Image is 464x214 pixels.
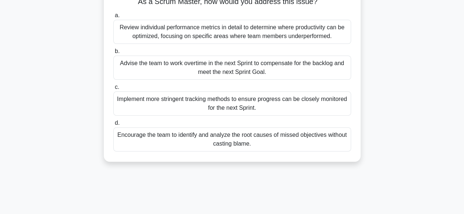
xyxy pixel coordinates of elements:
div: Review individual performance metrics in detail to determine where productivity can be optimized,... [113,20,351,44]
div: Implement more stringent tracking methods to ensure progress can be closely monitored for the nex... [113,91,351,116]
span: a. [115,12,120,18]
div: Advise the team to work overtime in the next Sprint to compensate for the backlog and meet the ne... [113,56,351,80]
span: b. [115,48,120,54]
span: c. [115,84,119,90]
div: Encourage the team to identify and analyze the root causes of missed objectives without casting b... [113,127,351,151]
span: d. [115,120,120,126]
